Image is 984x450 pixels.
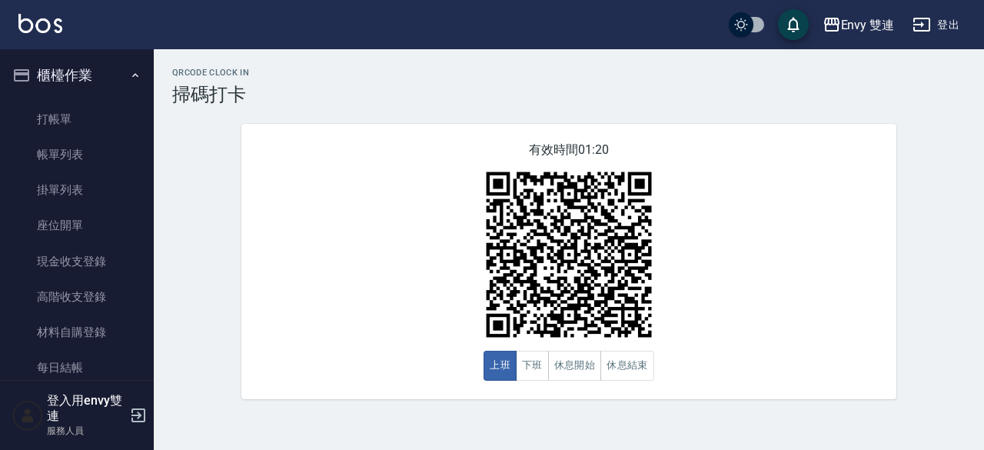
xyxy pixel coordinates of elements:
button: 登出 [906,11,966,39]
a: 每日結帳 [6,350,148,385]
p: 服務人員 [47,424,125,438]
h5: 登入用envy雙連 [47,393,125,424]
h2: QRcode Clock In [172,68,966,78]
img: Logo [18,14,62,33]
button: 休息開始 [548,351,602,381]
button: 下班 [516,351,549,381]
button: 休息結束 [600,351,654,381]
button: 上班 [484,351,517,381]
div: Envy 雙連 [841,15,895,35]
a: 帳單列表 [6,137,148,172]
a: 座位開單 [6,208,148,243]
button: save [778,9,809,40]
a: 掛單列表 [6,172,148,208]
div: 有效時間 01:20 [241,124,896,399]
button: 櫃檯作業 [6,55,148,95]
a: 打帳單 [6,102,148,137]
a: 高階收支登錄 [6,279,148,315]
h3: 掃碼打卡 [172,84,966,105]
a: 現金收支登錄 [6,244,148,279]
img: Person [12,400,43,431]
button: Envy 雙連 [816,9,901,41]
a: 材料自購登錄 [6,315,148,350]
